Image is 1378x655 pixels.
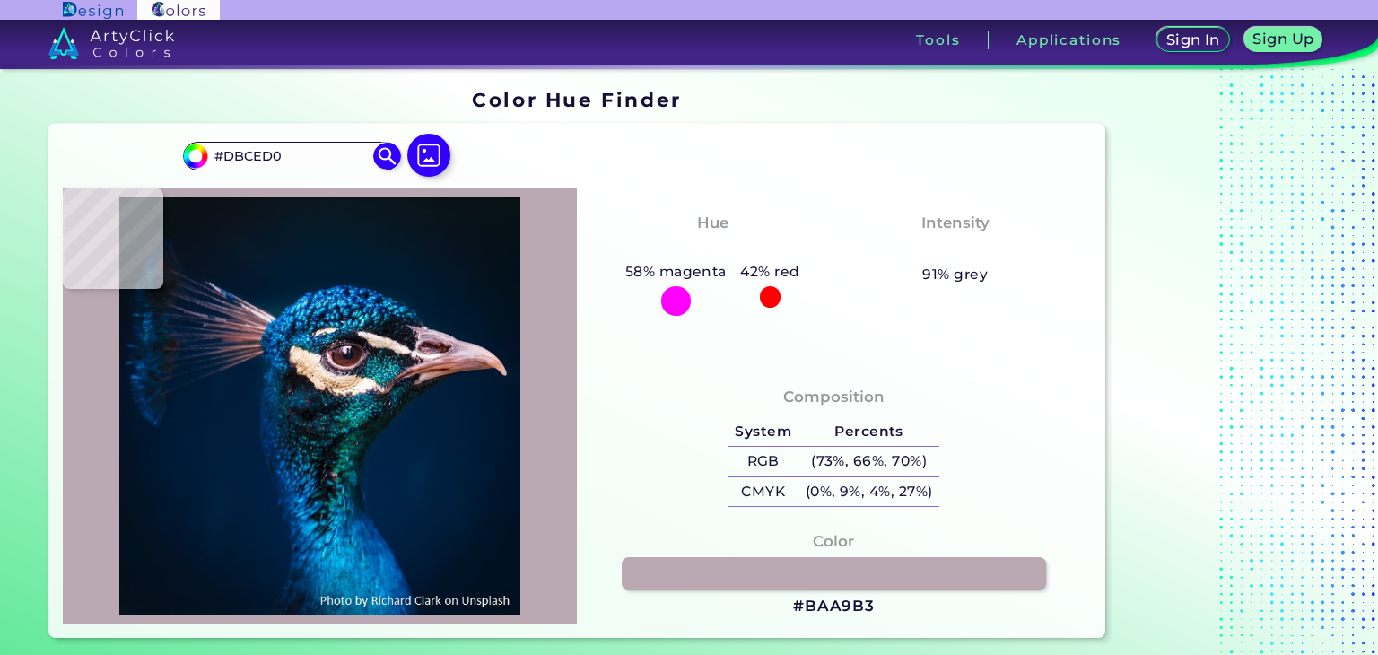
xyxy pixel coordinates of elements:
[407,134,450,177] img: icon picture
[72,197,568,615] img: img_pavlin.jpg
[649,239,777,260] h3: Magenta-Red
[916,33,960,47] h3: Tools
[798,417,939,447] h5: Percents
[793,596,875,617] h3: #BAA9B3
[734,260,807,284] h5: 42% red
[921,210,990,236] h4: Intensity
[728,417,798,447] h5: System
[1256,32,1312,46] h5: Sign Up
[1248,29,1319,51] a: Sign Up
[48,27,175,59] img: logo_artyclick_colors_white.svg
[798,477,939,507] h5: (0%, 9%, 4%, 27%)
[813,528,854,555] h4: Color
[728,477,798,507] h5: CMYK
[63,2,123,19] img: ArtyClick Design logo
[472,86,681,113] h1: Color Hue Finder
[728,447,798,476] h5: RGB
[373,143,400,170] img: icon search
[798,447,939,476] h5: (73%, 66%, 70%)
[1016,33,1121,47] h3: Applications
[697,210,728,236] h4: Hue
[892,239,1018,260] h3: Almost None
[208,144,375,169] input: type color..
[1169,33,1217,47] h5: Sign In
[618,260,734,284] h5: 58% magenta
[922,263,988,286] h5: 91% grey
[783,384,885,410] h4: Composition
[1160,29,1225,51] a: Sign In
